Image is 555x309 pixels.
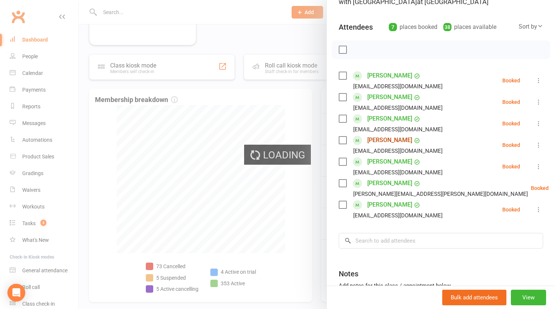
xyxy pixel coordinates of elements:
div: [EMAIL_ADDRESS][DOMAIN_NAME] [353,168,443,177]
div: 7 [389,23,397,31]
input: Search to add attendees [339,233,543,249]
a: [PERSON_NAME] [367,134,412,146]
a: [PERSON_NAME] [367,70,412,82]
div: Booked [502,142,520,148]
div: 38 [443,23,451,31]
div: [EMAIL_ADDRESS][DOMAIN_NAME] [353,146,443,156]
div: Open Intercom Messenger [7,284,25,302]
div: places booked [389,22,437,32]
div: Booked [502,121,520,126]
div: [EMAIL_ADDRESS][DOMAIN_NAME] [353,82,443,91]
div: [EMAIL_ADDRESS][DOMAIN_NAME] [353,211,443,220]
a: [PERSON_NAME] [367,156,412,168]
div: places available [443,22,496,32]
div: Booked [502,207,520,212]
a: [PERSON_NAME] [367,91,412,103]
a: [PERSON_NAME] [367,199,412,211]
div: [EMAIL_ADDRESS][DOMAIN_NAME] [353,103,443,113]
div: [EMAIL_ADDRESS][DOMAIN_NAME] [353,125,443,134]
div: [PERSON_NAME][EMAIL_ADDRESS][PERSON_NAME][DOMAIN_NAME] [353,189,528,199]
div: Sort by [519,22,543,32]
div: Booked [502,164,520,169]
a: [PERSON_NAME] [367,113,412,125]
div: Booked [502,78,520,83]
div: Add notes for this class / appointment below [339,281,543,290]
div: Booked [502,99,520,105]
div: Notes [339,269,358,279]
div: Attendees [339,22,373,32]
a: [PERSON_NAME] [367,177,412,189]
button: View [511,290,546,305]
div: Booked [531,185,549,191]
button: Bulk add attendees [442,290,506,305]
